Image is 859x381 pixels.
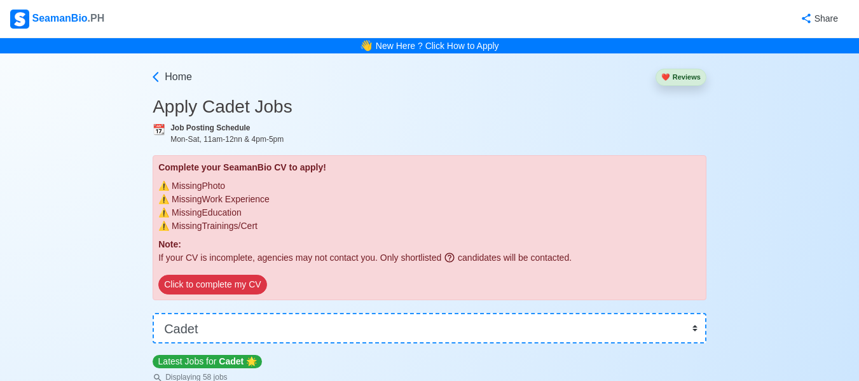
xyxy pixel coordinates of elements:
[153,355,262,368] p: Latest Jobs for
[10,10,104,29] div: SeamanBio
[158,162,326,172] span: Complete your SeamanBio CV to apply!
[158,251,701,265] p: If your CV is incomplete, agencies may not contact you. Only shortlisted candidates will be conta...
[158,238,701,251] p: Note:
[158,221,169,231] span: close
[158,194,169,204] span: close
[158,206,701,219] div: Missing Education
[661,73,670,81] span: heart
[158,193,701,206] div: Missing Work Experience
[165,69,192,85] span: Home
[788,6,849,31] button: Share
[656,69,706,86] button: heartReviews
[219,356,244,366] span: Cadet
[153,124,165,135] span: calendar
[158,207,169,218] span: close
[376,41,499,51] a: New Here ? Click How to Apply
[158,179,701,193] div: Missing Photo
[357,36,376,55] span: bell
[158,219,701,233] div: Missing Trainings/Cert
[10,10,29,29] img: Logo
[153,96,706,118] h3: Apply Cadet Jobs
[88,13,105,24] span: .PH
[170,123,250,132] b: Job Posting Schedule
[246,356,257,366] span: star
[158,275,266,294] button: Click to complete my CV
[149,69,192,85] a: Home
[170,134,706,145] div: Mon-Sat, 11am-12nn & 4pm-5pm
[158,181,169,191] span: close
